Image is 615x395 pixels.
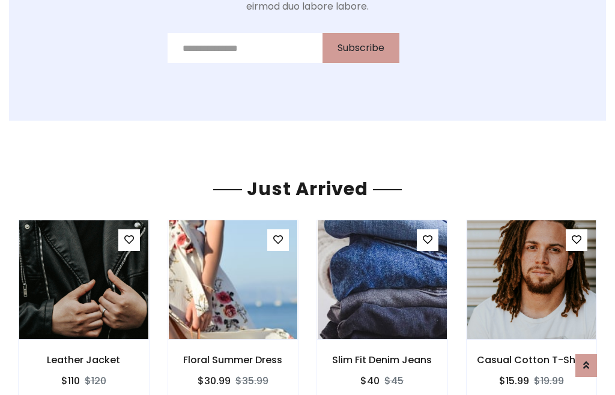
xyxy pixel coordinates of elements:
[534,374,564,388] del: $19.99
[323,33,399,63] button: Subscribe
[168,354,298,366] h6: Floral Summer Dress
[499,375,529,387] h6: $15.99
[235,374,268,388] del: $35.99
[317,354,447,366] h6: Slim Fit Denim Jeans
[360,375,380,387] h6: $40
[198,375,231,387] h6: $30.99
[467,354,597,366] h6: Casual Cotton T-Shirt
[384,374,404,388] del: $45
[19,354,149,366] h6: Leather Jacket
[85,374,106,388] del: $120
[61,375,80,387] h6: $110
[242,176,373,202] span: Just Arrived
